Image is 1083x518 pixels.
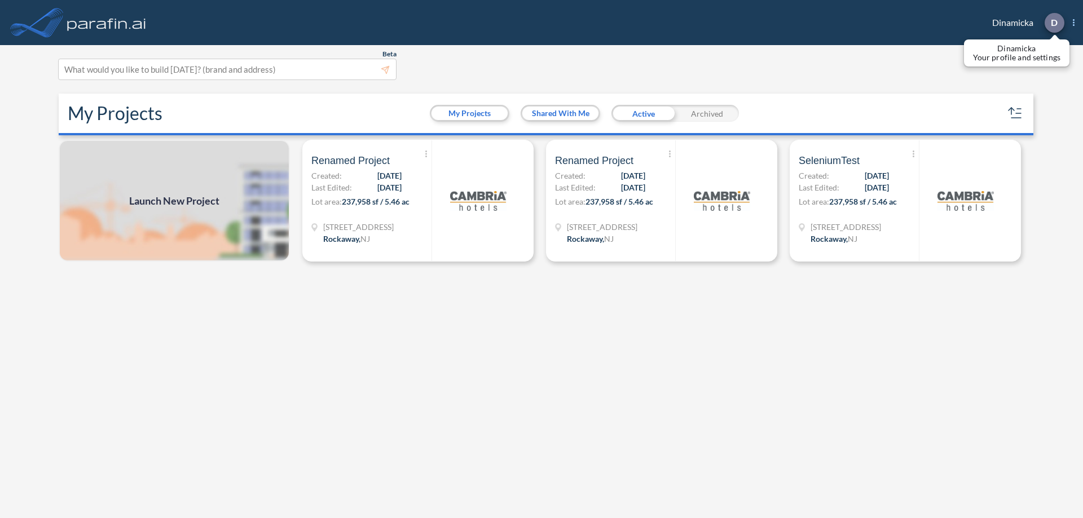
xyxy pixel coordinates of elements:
[129,193,219,209] span: Launch New Project
[585,197,653,206] span: 237,958 sf / 5.46 ac
[555,181,596,193] span: Last Edited:
[65,11,148,34] img: logo
[611,105,675,122] div: Active
[865,170,889,181] span: [DATE]
[621,170,645,181] span: [DATE]
[555,197,585,206] span: Lot area:
[567,234,604,243] span: Rockaway ,
[432,107,508,120] button: My Projects
[323,221,394,233] span: 321 Mt Hope Ave
[621,181,645,193] span: [DATE]
[973,44,1060,53] p: Dinamicka
[973,53,1060,62] p: Your profile and settings
[865,181,889,193] span: [DATE]
[59,140,290,262] a: Launch New Project
[555,170,585,181] span: Created:
[604,234,614,243] span: NJ
[811,221,881,233] span: 321 Mt Hope Ave
[937,172,994,229] img: logo
[377,170,402,181] span: [DATE]
[799,170,829,181] span: Created:
[675,105,739,122] div: Archived
[848,234,857,243] span: NJ
[567,233,614,245] div: Rockaway, NJ
[522,107,598,120] button: Shared With Me
[811,234,848,243] span: Rockaway ,
[382,50,397,59] span: Beta
[567,221,637,233] span: 321 Mt Hope Ave
[975,13,1075,33] div: Dinamicka
[311,170,342,181] span: Created:
[311,197,342,206] span: Lot area:
[68,103,162,124] h2: My Projects
[323,233,370,245] div: Rockaway, NJ
[555,154,633,167] span: Renamed Project
[1051,17,1058,28] p: D
[694,172,750,229] img: logo
[377,181,402,193] span: [DATE]
[1006,104,1024,122] button: sort
[323,234,360,243] span: Rockaway ,
[799,197,829,206] span: Lot area:
[311,181,352,193] span: Last Edited:
[829,197,897,206] span: 237,958 sf / 5.46 ac
[360,234,370,243] span: NJ
[811,233,857,245] div: Rockaway, NJ
[59,140,290,262] img: add
[450,172,507,229] img: logo
[799,181,839,193] span: Last Edited:
[799,154,860,167] span: SeleniumTest
[311,154,390,167] span: Renamed Project
[342,197,410,206] span: 237,958 sf / 5.46 ac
